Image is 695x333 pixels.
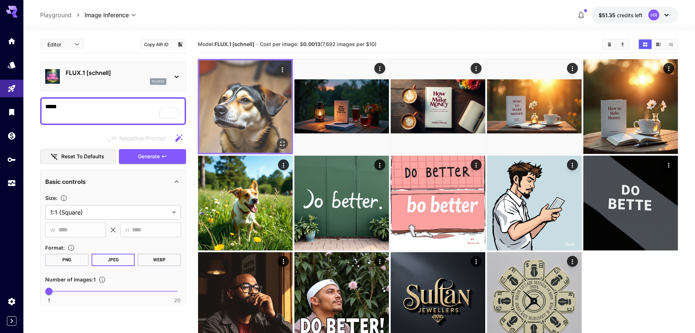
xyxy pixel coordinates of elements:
[198,41,254,47] span: Model:
[583,59,678,154] img: 9k=
[119,134,166,143] span: Negative Prompt
[391,59,485,154] img: Z
[567,159,578,170] div: Actions
[45,276,96,283] span: Number of images : 1
[47,41,70,48] span: Editor
[40,11,85,19] nav: breadcrumb
[7,60,16,69] div: Models
[7,107,16,117] div: Library
[45,195,57,201] span: Size :
[65,244,78,251] button: Choose the file format for the output image.
[7,37,16,46] div: Home
[45,65,181,88] div: FLUX.1 [schnell]flux1s
[66,68,166,77] p: FLUX.1 [schnell]
[663,159,674,170] div: Actions
[45,245,65,251] span: Format :
[277,64,288,75] div: Actions
[7,84,16,93] div: Playground
[45,177,86,186] p: Basic controls
[7,316,16,326] button: Expand sidebar
[639,39,652,49] button: Show images in grid view
[7,179,16,188] div: Usage
[96,276,109,283] button: Specify how many images to generate in a single request. Each image generation will be charged se...
[138,254,181,266] button: WEBP
[617,12,642,18] span: credits left
[45,173,181,190] div: Basic controls
[92,254,135,266] button: JPEG
[616,39,629,49] button: Download All
[599,12,617,18] span: $51.35
[138,152,160,161] span: Generate
[177,40,184,49] button: Add to library
[45,254,89,266] button: PNG
[260,41,377,47] span: Cost per image: $ (7,692 images per $10)
[471,256,482,267] div: Actions
[105,133,171,143] span: Negative prompts are not compatible with the selected model.
[603,39,616,49] button: Clear Images
[665,39,677,49] button: Show images in list view
[652,39,665,49] button: Show images in video view
[7,155,16,164] div: API Keys
[57,194,70,202] button: Adjust the dimensions of the generated image by specifying its width and height in pixels, or sel...
[119,149,186,164] button: Generate
[40,149,116,164] button: Reset to defaults
[303,41,320,47] b: 0.0013
[215,41,254,47] b: FLUX.1 [schnell]
[602,39,630,50] div: Clear ImagesDownload All
[648,10,659,20] div: HR
[583,156,678,250] img: Z
[199,60,291,153] img: 2Q==
[174,297,181,304] span: 20
[7,131,16,140] div: Wallet
[374,256,385,267] div: Actions
[278,256,289,267] div: Actions
[487,59,582,154] img: 9k=
[278,159,289,170] div: Actions
[471,159,482,170] div: Actions
[567,63,578,74] div: Actions
[50,226,55,234] span: W
[277,138,288,149] div: Open in fullscreen
[140,39,173,50] button: Copy AIR ID
[126,226,129,234] span: H
[85,11,129,19] span: Image Inference
[487,156,582,250] img: 9k=
[152,79,164,84] p: flux1s
[663,63,674,74] div: Actions
[391,156,485,250] img: Z
[374,63,385,74] div: Actions
[198,156,293,250] img: 2Q==
[7,297,16,306] div: Settings
[256,40,258,49] p: ·
[294,59,389,154] img: 2Q==
[294,156,389,250] img: Z
[374,159,385,170] div: Actions
[599,11,642,19] div: $51.34918
[591,7,678,23] button: $51.34918HR
[50,208,169,217] span: 1:1 (Square)
[45,102,181,120] textarea: To enrich screen reader interactions, please activate Accessibility in Grammarly extension settings
[40,11,72,19] a: Playground
[471,63,482,74] div: Actions
[638,39,678,50] div: Show images in grid viewShow images in video viewShow images in list view
[567,256,578,267] div: Actions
